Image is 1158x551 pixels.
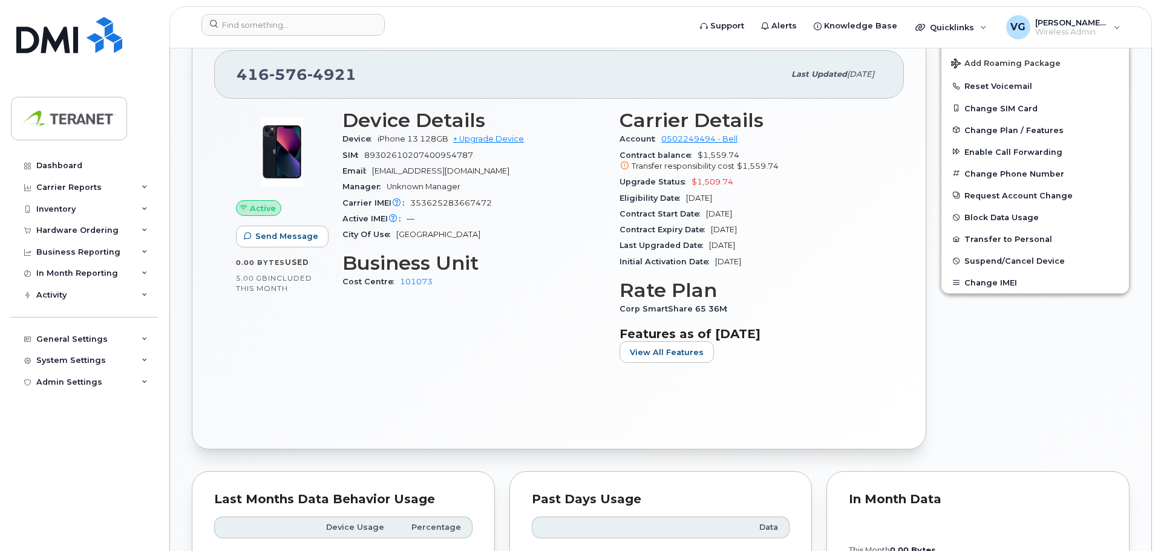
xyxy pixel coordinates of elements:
[805,14,906,38] a: Knowledge Base
[847,70,874,79] span: [DATE]
[237,65,356,83] span: 416
[711,225,737,234] span: [DATE]
[453,134,524,143] a: + Upgrade Device
[941,272,1129,293] button: Change IMEI
[201,14,385,36] input: Find something...
[941,163,1129,184] button: Change Phone Number
[737,161,779,171] span: $1,559.74
[620,151,698,160] span: Contract balance
[849,494,1107,506] div: In Month Data
[998,15,1129,39] div: Vince Gismondi
[1035,27,1108,37] span: Wireless Admin
[620,304,733,313] span: Corp SmartShare 65 36M
[771,20,797,32] span: Alerts
[269,65,307,83] span: 576
[236,273,312,293] span: included this month
[692,14,753,38] a: Support
[941,50,1129,75] button: Add Roaming Package
[620,225,711,234] span: Contract Expiry Date
[532,494,790,506] div: Past Days Usage
[342,230,396,239] span: City Of Use
[407,214,414,223] span: —
[710,20,744,32] span: Support
[907,15,995,39] div: Quicklinks
[661,134,738,143] a: 0502249494 - Bell
[620,134,661,143] span: Account
[236,274,268,282] span: 5.00 GB
[620,151,882,172] span: $1,559.74
[964,147,1062,156] span: Enable Call Forwarding
[372,166,509,175] span: [EMAIL_ADDRESS][DOMAIN_NAME]
[378,134,448,143] span: iPhone 13 128GB
[1035,18,1108,27] span: [PERSON_NAME][DEMOGRAPHIC_DATA]
[309,517,395,538] th: Device Usage
[342,151,364,160] span: SIM
[246,116,318,188] img: image20231002-3703462-1ig824h.jpeg
[410,198,492,207] span: 353625283667472
[250,203,276,214] span: Active
[706,209,732,218] span: [DATE]
[941,250,1129,272] button: Suspend/Cancel Device
[620,257,715,266] span: Initial Activation Date
[941,184,1129,206] button: Request Account Change
[342,134,378,143] span: Device
[964,256,1065,266] span: Suspend/Cancel Device
[396,230,480,239] span: [GEOGRAPHIC_DATA]
[941,97,1129,119] button: Change SIM Card
[364,151,473,160] span: 89302610207400954787
[620,241,709,250] span: Last Upgraded Date
[824,20,897,32] span: Knowledge Base
[236,226,329,247] button: Send Message
[620,327,882,341] h3: Features as of [DATE]
[214,494,473,506] div: Last Months Data Behavior Usage
[620,209,706,218] span: Contract Start Date
[342,214,407,223] span: Active IMEI
[400,277,433,286] a: 101073
[342,277,400,286] span: Cost Centre
[930,22,974,32] span: Quicklinks
[753,14,805,38] a: Alerts
[715,257,741,266] span: [DATE]
[632,161,734,171] span: Transfer responsibility cost
[1010,20,1026,34] span: VG
[620,194,686,203] span: Eligibility Date
[791,70,847,79] span: Last updated
[941,75,1129,97] button: Reset Voicemail
[387,182,460,191] span: Unknown Manager
[941,206,1129,228] button: Block Data Usage
[673,517,790,538] th: Data
[709,241,735,250] span: [DATE]
[941,141,1129,163] button: Enable Call Forwarding
[342,252,605,274] h3: Business Unit
[236,258,285,267] span: 0.00 Bytes
[964,125,1064,134] span: Change Plan / Features
[951,59,1061,70] span: Add Roaming Package
[630,347,704,358] span: View All Features
[620,109,882,131] h3: Carrier Details
[686,194,712,203] span: [DATE]
[692,177,733,186] span: $1,509.74
[342,198,410,207] span: Carrier IMEI
[307,65,356,83] span: 4921
[620,341,714,363] button: View All Features
[620,177,692,186] span: Upgrade Status
[342,182,387,191] span: Manager
[941,228,1129,250] button: Transfer to Personal
[342,109,605,131] h3: Device Details
[395,517,473,538] th: Percentage
[620,279,882,301] h3: Rate Plan
[342,166,372,175] span: Email
[255,230,318,242] span: Send Message
[285,258,309,267] span: used
[941,119,1129,141] button: Change Plan / Features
